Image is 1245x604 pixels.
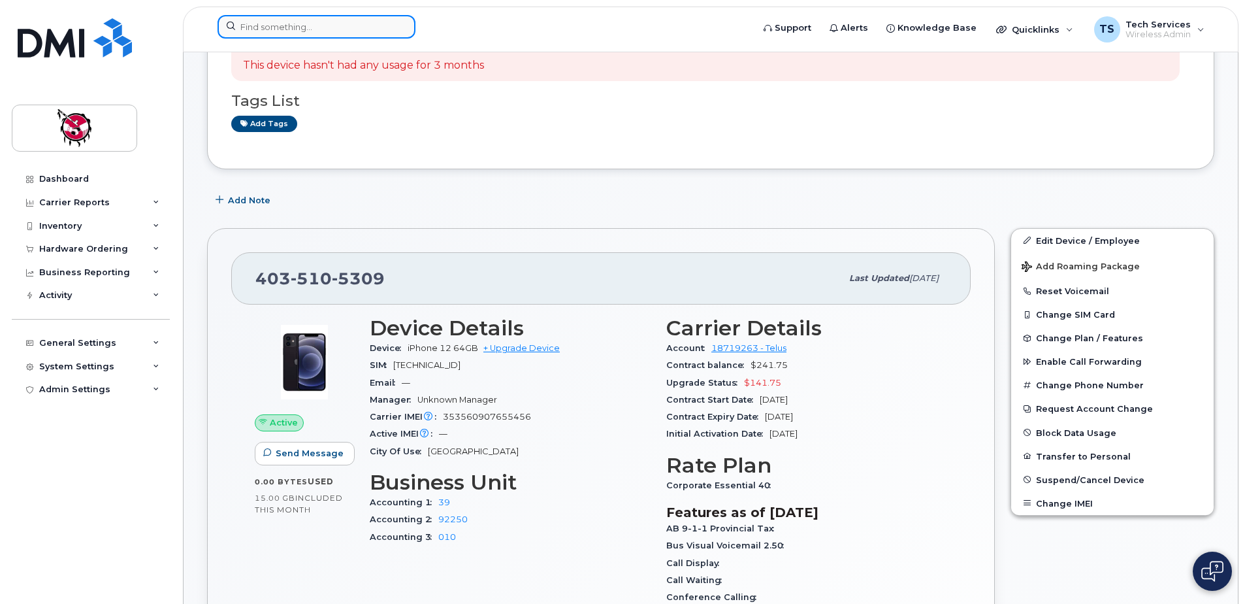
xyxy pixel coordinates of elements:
[1011,445,1214,468] button: Transfer to Personal
[370,378,402,388] span: Email
[666,360,751,370] span: Contract balance
[370,395,417,405] span: Manager
[370,343,408,353] span: Device
[1011,373,1214,397] button: Change Phone Number
[231,93,1190,109] h3: Tags List
[1012,24,1059,35] span: Quicklinks
[666,575,728,585] span: Call Waiting
[666,343,711,353] span: Account
[760,395,788,405] span: [DATE]
[1036,333,1143,343] span: Change Plan / Features
[1011,468,1214,492] button: Suspend/Cancel Device
[265,323,344,401] img: image20231002-4137094-4ke690.jpeg
[1011,279,1214,303] button: Reset Voicemail
[243,58,484,73] p: This device hasn't had any usage for 3 months
[308,477,334,486] span: used
[666,378,744,388] span: Upgrade Status
[255,494,295,503] span: 15.00 GB
[370,412,443,422] span: Carrier IMEI
[666,316,947,340] h3: Carrier Details
[666,395,760,405] span: Contract Start Date
[207,189,282,212] button: Add Note
[1099,22,1114,37] span: TS
[1011,421,1214,445] button: Block Data Usage
[438,497,450,507] a: 39
[1201,561,1223,582] img: Open chat
[255,493,343,514] span: included this month
[393,360,461,370] span: [TECHNICAL_ID]
[1125,19,1191,29] span: Tech Services
[276,447,344,460] span: Send Message
[666,412,765,422] span: Contract Expiry Date
[231,116,297,132] a: Add tags
[270,416,298,429] span: Active
[1011,350,1214,373] button: Enable Call Forwarding
[370,360,393,370] span: SIM
[438,514,468,524] a: 92250
[370,497,438,507] span: Accounting 1
[332,269,385,288] span: 5309
[744,378,781,388] span: $141.75
[417,395,497,405] span: Unknown Manager
[370,514,438,524] span: Accounting 2
[370,532,438,542] span: Accounting 3
[402,378,410,388] span: —
[443,412,531,422] span: 353560907655456
[666,454,947,477] h3: Rate Plan
[438,532,456,542] a: 010
[769,429,798,439] span: [DATE]
[820,15,877,41] a: Alerts
[1036,357,1142,367] span: Enable Call Forwarding
[666,480,777,490] span: Corporate Essential 40
[370,316,651,340] h3: Device Details
[1011,326,1214,350] button: Change Plan / Features
[849,273,909,283] span: Last updated
[255,477,308,486] span: 0.00 Bytes
[218,15,415,39] input: Find something...
[1011,303,1214,326] button: Change SIM Card
[1011,252,1214,279] button: Add Roaming Package
[877,15,986,41] a: Knowledge Base
[255,442,355,465] button: Send Message
[291,269,332,288] span: 510
[483,343,560,353] a: + Upgrade Device
[666,558,726,568] span: Call Display
[775,22,811,35] span: Support
[370,471,651,494] h3: Business Unit
[1022,261,1140,274] span: Add Roaming Package
[666,505,947,520] h3: Features as of [DATE]
[370,429,439,439] span: Active IMEI
[1036,475,1144,484] span: Suspend/Cancel Device
[408,343,478,353] span: iPhone 12 64GB
[1085,16,1214,42] div: Tech Services
[666,429,769,439] span: Initial Activation Date
[1011,397,1214,420] button: Request Account Change
[841,22,868,35] span: Alerts
[439,429,447,439] span: —
[909,273,939,283] span: [DATE]
[897,22,977,35] span: Knowledge Base
[666,541,790,550] span: Bus Visual Voicemail 2.50
[751,360,788,370] span: $241.75
[1125,29,1191,40] span: Wireless Admin
[666,524,781,533] span: AB 9-1-1 Provincial Tax
[1011,492,1214,515] button: Change IMEI
[1011,229,1214,252] a: Edit Device / Employee
[765,412,793,422] span: [DATE]
[255,269,385,288] span: 403
[228,194,270,207] span: Add Note
[370,446,428,456] span: City Of Use
[428,446,519,456] span: [GEOGRAPHIC_DATA]
[666,592,763,602] span: Conference Calling
[987,16,1082,42] div: Quicklinks
[711,343,786,353] a: 18719263 - Telus
[754,15,820,41] a: Support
